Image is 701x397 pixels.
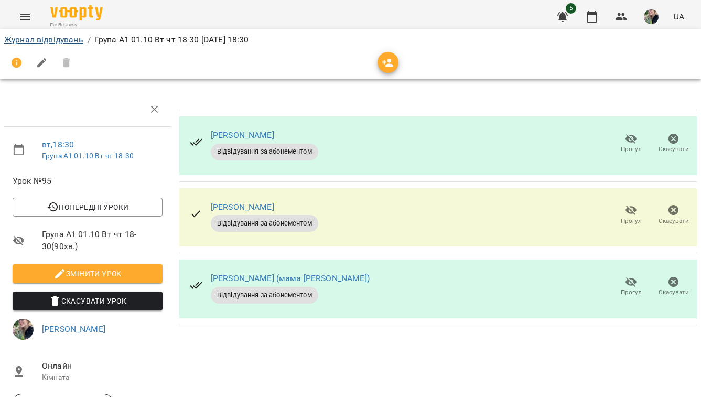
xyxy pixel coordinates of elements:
button: Скасувати [652,129,695,158]
span: Відвідування за абонементом [211,291,318,300]
button: Змінити урок [13,264,163,283]
a: [PERSON_NAME] (мама [PERSON_NAME]) [211,273,370,283]
span: Скасувати [659,288,689,297]
button: Menu [13,4,38,29]
span: Змінити урок [21,267,154,280]
span: Прогул [621,145,642,154]
button: Скасувати Урок [13,292,163,310]
span: Відвідування за абонементом [211,219,318,228]
a: [PERSON_NAME] [211,202,274,212]
img: ee1b7481cd68f5b66c71edb09350e4c2.jpg [13,319,34,340]
button: Скасувати [652,272,695,302]
img: ee1b7481cd68f5b66c71edb09350e4c2.jpg [644,9,659,24]
span: For Business [50,22,103,28]
a: [PERSON_NAME] [42,324,105,334]
li: / [88,34,91,46]
span: Прогул [621,217,642,226]
span: Скасувати [659,145,689,154]
a: Журнал відвідувань [4,35,83,45]
span: Урок №95 [13,175,163,187]
span: Група А1 01.10 Вт чт 18-30 ( 90 хв. ) [42,228,163,253]
img: Voopty Logo [50,5,103,20]
button: Попередні уроки [13,198,163,217]
span: Попередні уроки [21,201,154,213]
button: Скасувати [652,200,695,230]
span: Скасувати [659,217,689,226]
p: Кімната [42,372,163,383]
a: вт , 18:30 [42,140,74,149]
span: UA [673,11,684,22]
p: Група А1 01.10 Вт чт 18-30 [DATE] 18:30 [95,34,249,46]
span: Відвідування за абонементом [211,147,318,156]
a: [PERSON_NAME] [211,130,274,140]
nav: breadcrumb [4,34,697,46]
a: Група А1 01.10 Вт чт 18-30 [42,152,134,160]
span: 5 [566,3,576,14]
span: Онлайн [42,360,163,372]
button: Прогул [610,272,652,302]
button: Прогул [610,129,652,158]
span: Скасувати Урок [21,295,154,307]
button: Прогул [610,200,652,230]
span: Прогул [621,288,642,297]
button: UA [669,7,688,26]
